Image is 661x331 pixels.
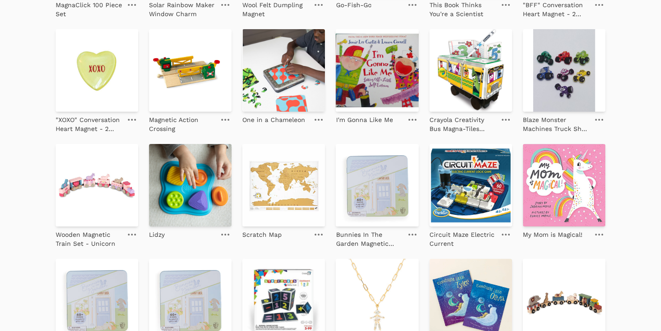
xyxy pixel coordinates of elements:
img: Circuit Maze Electric Current [429,144,512,226]
img: Scratch Map [242,144,325,226]
a: I'm Gonna Like Me [336,112,393,124]
a: Circuit Maze Electric Current [429,226,496,248]
p: Wool Felt Dumpling Magnet [242,0,309,18]
p: Wooden Magnetic Train Set - Unicorn [56,230,122,248]
a: "XOXO" Conversation Heart Magnet - 2 Color Options [56,112,122,133]
img: Wooden Magnetic Train Set - Unicorn [56,144,138,226]
img: Magnetic Action Crossing [149,29,232,112]
a: Wooden Magnetic Train Set - Unicorn [56,226,122,248]
p: Lidzy [149,230,165,239]
p: Blaze Monster Machines Truck Shoe Charms [523,115,589,133]
img: Lidzy [149,144,232,226]
p: My Mom is Magical! [523,230,582,239]
a: Lidzy [149,226,165,239]
p: "XOXO" Conversation Heart Magnet - 2 Color Options [56,115,122,133]
p: Go-Fish-Go [336,0,371,9]
p: Solar Rainbow Maker Window Charm [149,0,215,18]
a: Blaze Monster Machines Truck Shoe Charms [523,112,589,133]
p: Crayola Creativity Bus Magna-Tiles Structures [429,115,496,133]
a: Scratch Map [242,226,282,239]
p: Bunnies In The Garden Magnetic Dress Up Game [336,230,402,248]
p: One in a Chameleon [242,115,305,124]
img: Blaze Monster Machines Truck Shoe Charms [523,29,605,112]
p: Magnetic Action Crossing [149,115,215,133]
a: Crayola Creativity Bus Magna-Tiles Structures [429,112,496,133]
img: My Mom is Magical! [523,144,605,226]
img: Bunnies In The Garden Magnetic Dress Up Game [336,144,418,226]
p: This Book Thinks You're a Scientist [429,0,496,18]
a: My Mom is Magical! [523,226,582,239]
p: Scratch Map [242,230,282,239]
img: "XOXO" Conversation Heart Magnet - 2 Color Options [56,29,138,112]
img: Crayola Creativity Bus Magna-Tiles Structures [429,29,512,112]
p: MagnaClick 100 Piece Set [56,0,122,18]
a: One in a Chameleon [242,112,305,124]
img: One in a Chameleon [242,29,325,112]
p: "BFF" Conversation Heart Magnet - 2 Color Options [523,0,589,18]
p: Circuit Maze Electric Current [429,230,496,248]
p: I'm Gonna Like Me [336,115,393,124]
a: Magnetic Action Crossing [149,112,215,133]
img: I'm Gonna Like Me [336,29,418,112]
a: Bunnies In The Garden Magnetic Dress Up Game [336,226,402,248]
